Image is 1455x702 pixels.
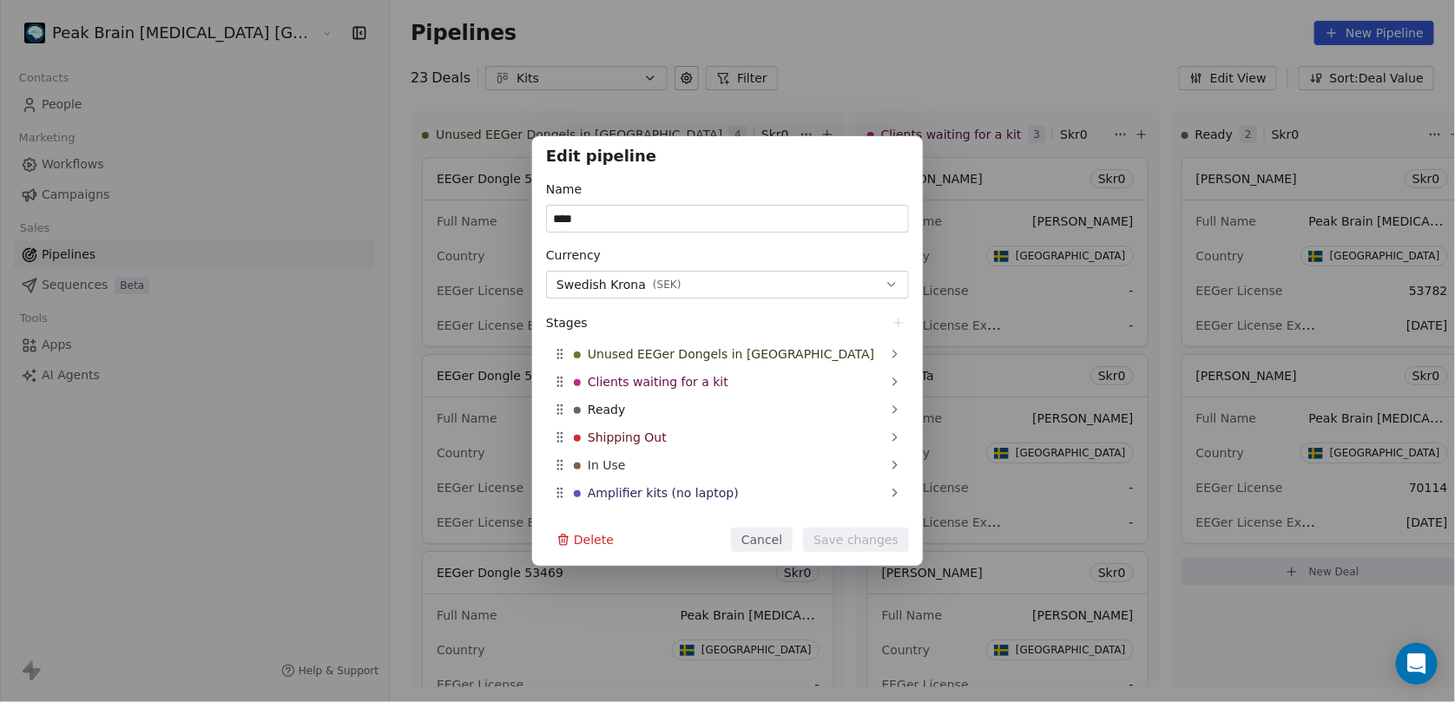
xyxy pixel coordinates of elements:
h1: Edit pipeline [546,150,909,167]
div: Currency [546,246,909,264]
span: Amplifier kits (no laptop) [588,484,739,502]
div: Shipping Out [546,423,909,451]
span: Unused EEGer Dongels in [GEOGRAPHIC_DATA] [588,345,874,363]
div: Client-owned kits [546,507,909,535]
div: Clients waiting for a kit [546,368,909,396]
span: Clients waiting for a kit [588,373,728,390]
span: Swedish Krona [556,276,646,294]
span: Stages [546,314,588,331]
div: Amplifier kits (no laptop) [546,479,909,507]
span: Ready [588,401,625,418]
div: Unused EEGer Dongels in [GEOGRAPHIC_DATA] [546,340,909,368]
button: Swedish Krona(SEK) [546,271,909,299]
div: In Use [546,451,909,479]
span: In Use [588,456,626,474]
span: Client-owned kits [588,512,693,529]
div: Ready [546,396,909,423]
span: Shipping Out [588,429,667,446]
span: ( SEK ) [653,278,681,292]
button: Cancel [731,528,793,552]
button: Delete [546,528,624,552]
div: Name [546,180,909,198]
button: Save changes [803,528,909,552]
